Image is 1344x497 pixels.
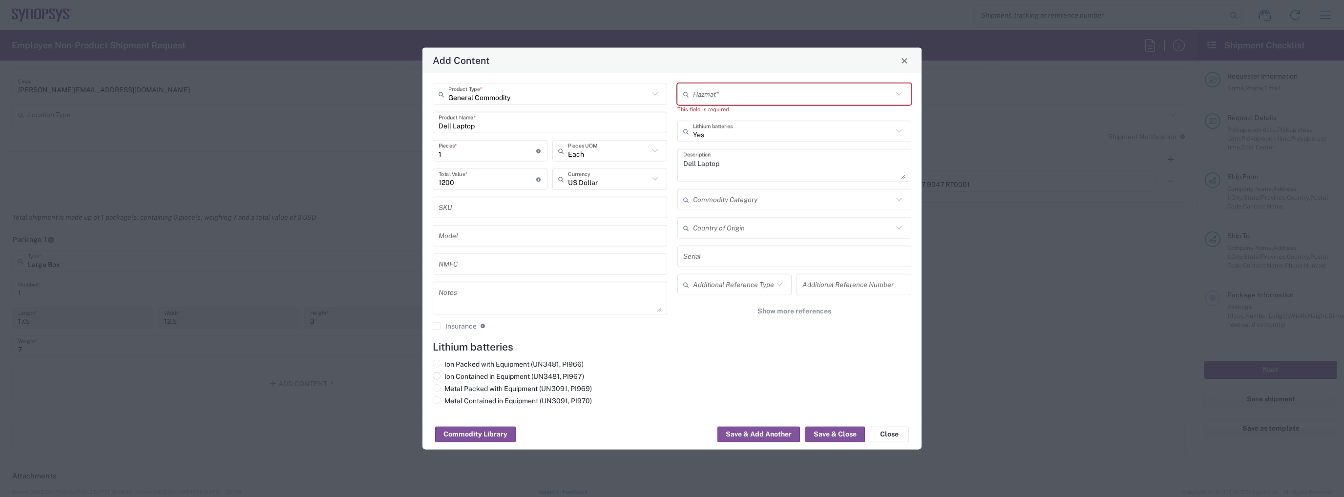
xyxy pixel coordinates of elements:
label: Ion Contained in Equipment (UN3481, PI967) [433,372,584,381]
button: Commodity Library [435,427,516,442]
button: Close [870,427,909,442]
span: Show more references [757,307,831,316]
h4: Lithium batteries [433,341,911,353]
label: Insurance [433,322,477,330]
button: Save & Close [805,427,865,442]
label: Ion Packed with Equipment (UN3481, PI966) [433,360,584,369]
button: Close [898,54,911,67]
label: Metal Contained in Equipment (UN3091, PI970) [433,396,592,405]
h4: Add Content [433,53,490,67]
label: Metal Packed with Equipment (UN3091, PI969) [433,384,592,393]
button: Save & Add Another [717,427,800,442]
div: This field is required [677,105,912,114]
